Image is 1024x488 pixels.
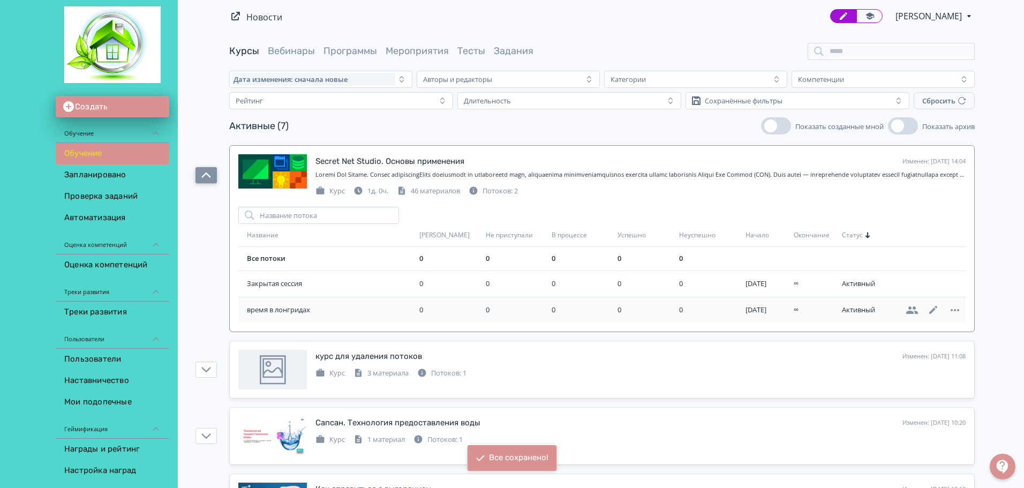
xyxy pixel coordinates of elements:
[419,253,481,264] div: 0
[234,75,348,84] span: Дата изменения: сначала новые
[618,305,675,316] div: 0
[56,207,169,229] a: Автоматизация
[686,92,909,109] button: Сохранённые фильтры
[486,253,548,264] div: 0
[895,10,963,22] span: Дмитрий Дьячков
[902,418,966,427] div: Изменен: [DATE] 10:20
[386,45,449,57] a: Мероприятия
[246,11,282,23] a: Новости
[902,157,966,166] div: Изменен: [DATE] 14:04
[746,305,789,316] div: 4 сент. 2025
[486,305,548,316] div: 0
[679,279,741,289] div: 0
[679,253,741,264] div: 0
[489,453,548,463] div: Все сохранено!
[229,71,412,88] button: Дата изменения: сначала новые
[56,276,169,302] div: Треки развития
[419,305,481,316] div: 0
[679,305,741,316] div: 0
[268,45,315,57] a: Вебинары
[419,279,481,289] div: 0
[379,186,388,196] span: 0ч.
[229,45,259,57] a: Курсы
[56,370,169,392] a: Наставничество
[236,96,263,105] div: Рейтинг
[64,6,161,83] img: https://files.teachbase.ru/system/account/55543/logo/medium-d4de40afe66173cec1a50259366590b1.jpg
[552,231,613,240] div: В процессе
[353,434,405,445] div: 1 материал
[679,231,741,240] div: Неуспешно
[315,186,345,197] div: Курс
[794,305,838,316] div: ∞
[315,434,345,445] div: Курс
[457,45,485,57] a: Тесты
[315,170,966,179] div: Secret Net Studio. Основы примененияДобро пожаловать на электронный курс, посвящённый сертифициро...
[315,155,464,168] div: Secret Net Studio. Основы применения
[842,305,899,316] div: Активный
[56,392,169,413] a: Мои подопечные
[247,305,415,316] a: время в лонгридах
[247,253,285,263] a: Все потоки
[56,439,169,460] a: Награды и рейтинг
[842,279,899,289] div: Активный
[247,279,415,289] a: Закрытая сессия
[494,45,533,57] a: Задания
[229,92,453,109] button: Рейтинг
[464,96,511,105] div: Длительность
[56,229,169,254] div: Оценка компетенций
[705,96,782,105] div: Сохранённые фильтры
[315,417,480,429] div: Сапсан. Технология предоставления воды
[247,231,278,240] span: Название
[552,305,613,316] div: 0
[417,368,466,379] div: Потоков: 1
[315,350,422,363] div: курс для удаления потоков
[842,231,863,240] span: Статус
[922,122,975,131] span: Показать архив
[552,253,613,264] div: 0
[417,71,600,88] button: Авторы и редакторы
[618,279,675,289] div: 0
[56,143,169,164] a: Обучение
[902,352,966,361] div: Изменен: [DATE] 11:08
[856,9,883,23] a: Переключиться в режим ученика
[419,231,481,240] div: [PERSON_NAME]
[353,368,409,379] div: 3 материала
[794,231,830,240] span: Окончание
[457,92,681,109] button: Длительность
[746,279,789,289] div: 4 сент. 2025
[413,434,463,445] div: Потоков: 1
[746,231,769,240] span: Начало
[367,186,377,196] span: 1д.
[397,186,460,197] div: 46 материалов
[56,302,169,323] a: Треки развития
[611,75,646,84] div: Категории
[604,71,787,88] button: Категории
[315,368,345,379] div: Курс
[56,413,169,439] div: Геймификация
[56,349,169,370] a: Пользователи
[794,279,838,289] div: ∞
[618,253,675,264] div: 0
[56,96,169,117] button: Создать
[914,92,975,109] button: Сбросить
[56,164,169,186] a: Запланировано
[423,75,492,84] div: Авторы и редакторы
[552,279,613,289] div: 0
[229,119,289,133] div: Активные (7)
[56,323,169,349] div: Пользователи
[618,231,675,240] div: Успешно
[486,231,548,240] div: Не приступали
[792,71,975,88] button: Компетенции
[795,122,884,131] span: Показать созданные мной
[56,186,169,207] a: Проверка заданий
[798,75,844,84] div: Компетенции
[56,254,169,276] a: Оценка компетенций
[486,279,548,289] div: 0
[469,186,518,197] div: Потоков: 2
[56,460,169,482] a: Настройка наград
[323,45,377,57] a: Программы
[56,117,169,143] div: Обучение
